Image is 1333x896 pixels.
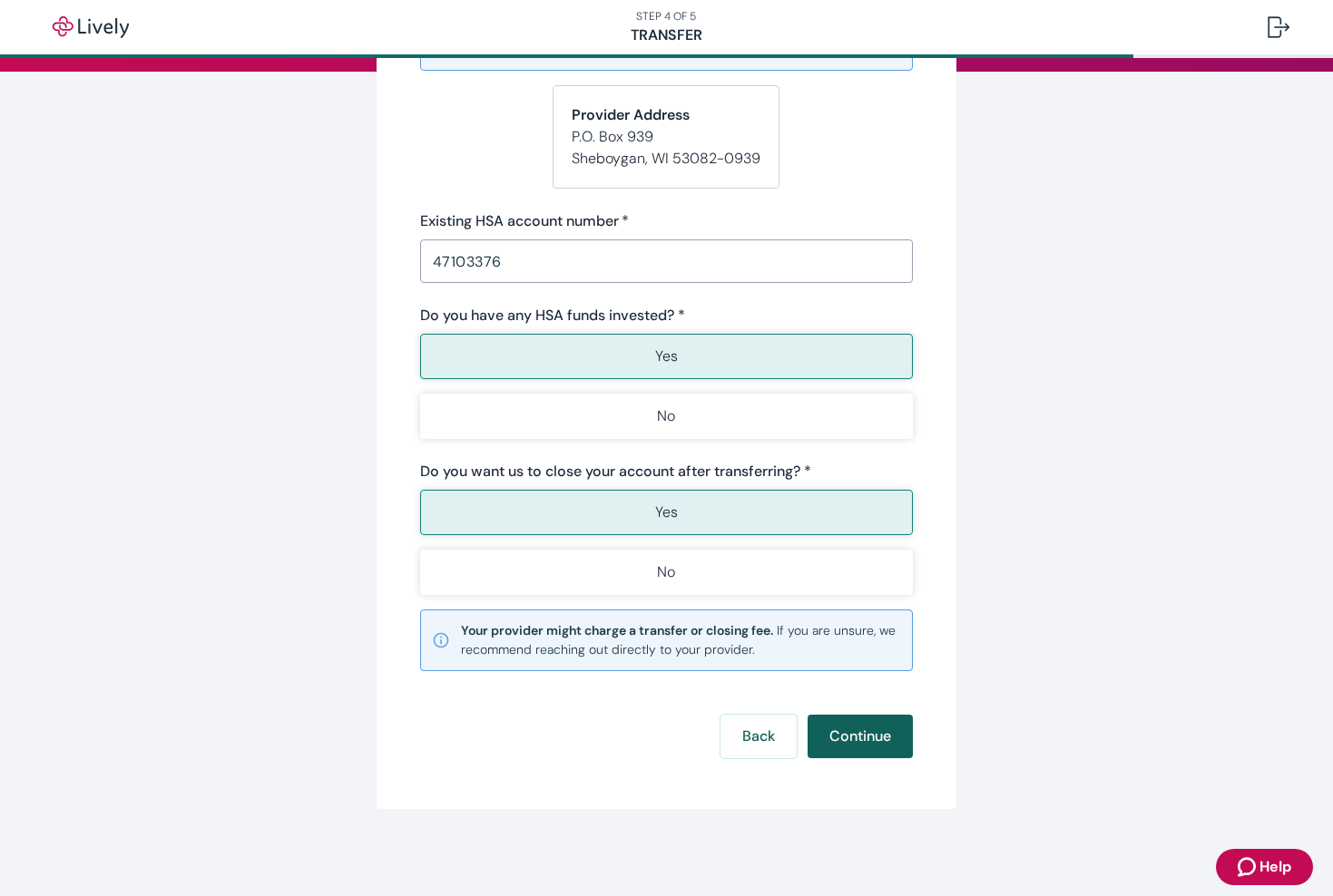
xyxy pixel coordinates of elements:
[461,621,902,659] small: If you are unsure, we recommend reaching out directly to your provider.
[572,105,690,124] strong: Provider Address
[655,502,678,523] p: Yes
[40,16,142,38] img: Lively
[1238,856,1259,878] svg: Zendesk support icon
[1253,5,1304,49] button: Log out
[808,715,913,758] button: Continue
[420,210,629,232] label: Existing HSA account number
[1259,856,1291,878] span: Help
[420,334,914,379] button: Yes
[1216,849,1313,885] button: Zendesk support iconHelp
[572,126,760,148] p: P.O. Box 939
[720,715,797,758] button: Back
[420,305,685,326] label: Do you have any HSA funds invested? *
[420,550,914,595] button: No
[655,346,678,367] p: Yes
[461,622,773,638] strong: Your provider might charge a transfer or closing fee.
[420,461,811,482] label: Do you want us to close your account after transferring? *
[420,490,914,535] button: Yes
[657,561,675,583] p: No
[572,148,760,170] p: Sheboygan , WI 53082-0939
[657,405,675,427] p: No
[420,394,914,439] button: No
